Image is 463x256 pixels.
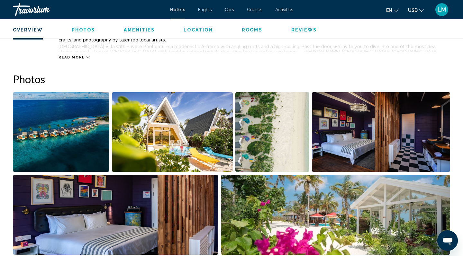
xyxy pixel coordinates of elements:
button: Photos [72,27,95,33]
a: Travorium [13,3,164,16]
button: Open full-screen image slider [112,92,232,172]
span: Overview [13,27,43,32]
h2: Photos [13,73,450,85]
span: Reviews [291,27,317,32]
button: Amenities [124,27,155,33]
button: Open full-screen image slider [312,92,450,172]
button: Change currency [408,5,424,15]
button: Read more [59,55,90,60]
button: Change language [386,5,398,15]
button: Reviews [291,27,317,33]
span: Rooms [242,27,262,32]
a: Hotels [170,7,185,12]
span: Amenities [124,27,155,32]
button: Open full-screen image slider [221,175,450,255]
span: Photos [72,27,95,32]
span: USD [408,8,418,13]
button: Rooms [242,27,262,33]
span: Location [184,27,213,32]
a: Activities [275,7,293,12]
span: Read more [59,55,85,59]
a: Flights [198,7,212,12]
button: Overview [13,27,43,33]
button: Open full-screen image slider [13,92,109,172]
iframe: Button to launch messaging window [437,230,458,251]
button: Open full-screen image slider [13,175,218,255]
a: Cruises [247,7,262,12]
button: User Menu [433,3,450,16]
button: Location [184,27,213,33]
a: Cars [225,7,234,12]
button: Open full-screen image slider [235,92,309,172]
span: en [386,8,392,13]
span: LM [438,6,446,13]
